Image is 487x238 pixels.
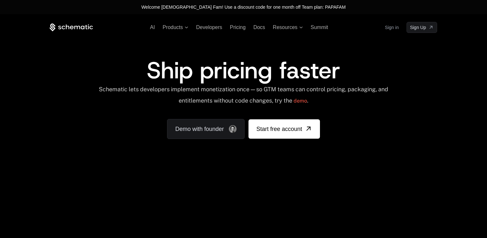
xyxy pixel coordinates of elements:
[410,24,426,31] span: Sign Up
[150,25,155,30] a: AI
[230,25,246,30] a: Pricing
[273,25,297,30] span: Resources
[248,119,320,139] a: [object Object]
[385,22,399,33] a: Sign in
[311,25,328,30] a: Summit
[147,55,340,86] span: Ship pricing faster
[141,4,346,10] div: Welcome [DEMOGRAPHIC_DATA] Fam! Use a discount code for one month off Team plan: PAPAFAM
[253,25,265,30] a: Docs
[229,125,237,133] img: Founder
[294,93,307,109] a: demo
[98,86,389,109] div: Schematic lets developers implement monetization once — so GTM teams can control pricing, packagi...
[167,119,245,139] a: Demo with founder, ,[object Object]
[256,124,302,134] span: Start free account
[163,25,183,30] span: Products
[407,22,437,33] a: [object Object]
[196,25,222,30] a: Developers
